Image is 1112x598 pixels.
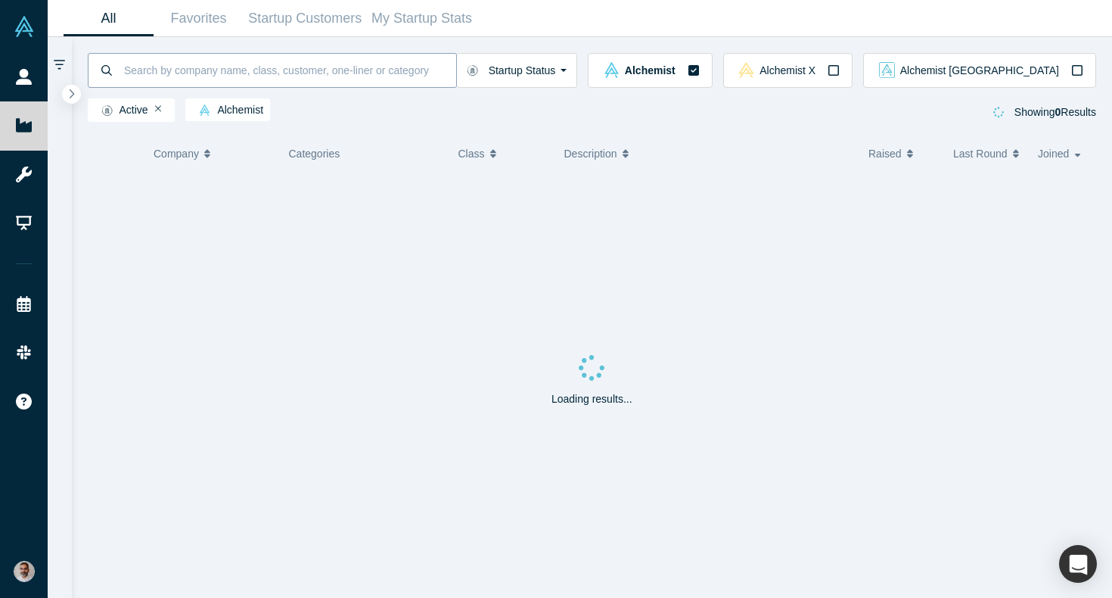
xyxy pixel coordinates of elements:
img: Gotam Bhardwaj's Account [14,561,35,582]
a: Startup Customers [244,1,367,36]
img: Startup status [467,64,478,76]
span: Description [564,138,617,170]
img: Alchemist Vault Logo [14,16,35,37]
span: Alchemist [GEOGRAPHIC_DATA] [900,65,1059,76]
button: Startup Status [456,53,578,88]
button: Description [564,138,853,170]
input: Search by company name, class, customer, one-liner or category [123,52,456,88]
p: Loading results... [551,391,632,407]
button: alchemistx Vault LogoAlchemist X [723,53,853,88]
span: Alchemist [192,104,263,117]
img: alchemist_aj Vault Logo [879,62,895,78]
span: Joined [1038,138,1069,170]
span: Class [458,138,485,170]
button: alchemist Vault LogoAlchemist [588,53,712,88]
button: Last Round [953,138,1022,170]
button: Company [154,138,265,170]
button: alchemist_aj Vault LogoAlchemist [GEOGRAPHIC_DATA] [863,53,1096,88]
button: Raised [868,138,937,170]
button: Class [458,138,541,170]
span: Active [95,104,148,117]
strong: 0 [1055,106,1061,118]
a: Favorites [154,1,244,36]
span: Last Round [953,138,1008,170]
span: Company [154,138,199,170]
span: Alchemist [625,65,676,76]
button: Remove Filter [155,104,162,114]
span: Raised [868,138,902,170]
img: alchemist Vault Logo [604,62,620,78]
img: Startup status [101,104,113,117]
a: My Startup Stats [367,1,477,36]
span: Categories [289,148,340,160]
a: All [64,1,154,36]
span: Showing Results [1014,106,1096,118]
img: alchemistx Vault Logo [738,62,754,78]
span: Alchemist X [759,65,815,76]
img: alchemist Vault Logo [199,104,210,116]
button: Joined [1038,138,1086,170]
